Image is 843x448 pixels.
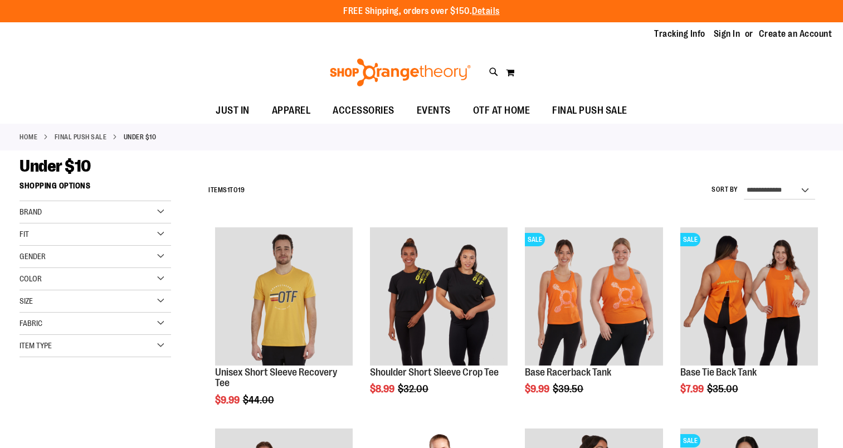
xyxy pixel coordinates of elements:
[680,227,818,367] a: Product image for Base Tie Back TankSALE
[243,395,276,406] span: $44.00
[370,383,396,395] span: $8.99
[364,222,513,423] div: product
[680,434,700,447] span: SALE
[216,98,250,123] span: JUST IN
[525,227,662,367] a: Product image for Base Racerback TankSALE
[525,367,611,378] a: Base Racerback Tank
[227,186,230,194] span: 1
[462,98,542,124] a: OTF AT HOME
[261,98,322,124] a: APPAREL
[472,6,500,16] a: Details
[20,319,42,328] span: Fabric
[680,227,818,365] img: Product image for Base Tie Back Tank
[714,28,740,40] a: Sign In
[553,383,585,395] span: $39.50
[20,207,42,216] span: Brand
[204,98,261,124] a: JUST IN
[343,5,500,18] p: FREE Shipping, orders over $150.
[20,176,171,201] strong: Shopping Options
[675,222,823,423] div: product
[321,98,406,124] a: ACCESSORIES
[370,367,499,378] a: Shoulder Short Sleeve Crop Tee
[215,227,353,367] a: Product image for Unisex Short Sleeve Recovery Tee
[525,233,545,246] span: SALE
[333,98,394,123] span: ACCESSORIES
[417,98,451,123] span: EVENTS
[525,227,662,365] img: Product image for Base Racerback Tank
[525,383,551,395] span: $9.99
[20,157,91,176] span: Under $10
[328,59,472,86] img: Shop Orangetheory
[712,185,738,194] label: Sort By
[208,182,245,199] h2: Items to
[680,383,705,395] span: $7.99
[541,98,639,123] a: FINAL PUSH SALE
[20,252,46,261] span: Gender
[20,132,37,142] a: Home
[20,296,33,305] span: Size
[406,98,462,124] a: EVENTS
[370,227,508,365] img: Product image for Shoulder Short Sleeve Crop Tee
[680,233,700,246] span: SALE
[20,230,29,238] span: Fit
[707,383,740,395] span: $35.00
[272,98,311,123] span: APPAREL
[209,222,358,434] div: product
[55,132,107,142] a: FINAL PUSH SALE
[398,383,430,395] span: $32.00
[20,274,42,283] span: Color
[759,28,832,40] a: Create an Account
[124,132,157,142] strong: Under $10
[519,222,668,423] div: product
[238,186,245,194] span: 19
[680,367,757,378] a: Base Tie Back Tank
[215,395,241,406] span: $9.99
[552,98,627,123] span: FINAL PUSH SALE
[20,341,52,350] span: Item Type
[215,367,337,389] a: Unisex Short Sleeve Recovery Tee
[473,98,530,123] span: OTF AT HOME
[215,227,353,365] img: Product image for Unisex Short Sleeve Recovery Tee
[654,28,705,40] a: Tracking Info
[370,227,508,367] a: Product image for Shoulder Short Sleeve Crop Tee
